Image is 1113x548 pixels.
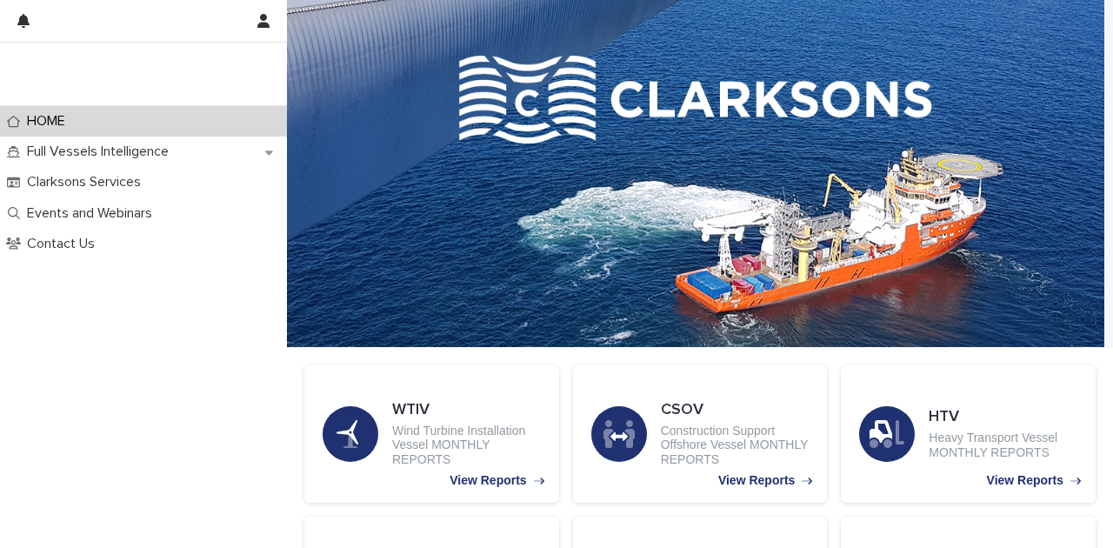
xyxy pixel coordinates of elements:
h3: HTV [929,408,1077,427]
h3: WTIV [392,401,541,420]
p: View Reports [987,473,1063,488]
a: View Reports [841,365,1096,503]
p: Full Vessels Intelligence [20,144,183,160]
p: Clarksons Services [20,174,155,190]
p: Heavy Transport Vessel MONTHLY REPORTS [929,431,1077,460]
p: HOME [20,113,79,130]
p: Construction Support Offshore Vessel MONTHLY REPORTS [661,424,810,467]
p: Wind Turbine Installation Vessel MONTHLY REPORTS [392,424,541,467]
h3: CSOV [661,401,810,420]
a: View Reports [304,365,559,503]
p: Events and Webinars [20,205,166,222]
p: View Reports [450,473,526,488]
a: View Reports [573,365,828,503]
p: Contact Us [20,236,109,252]
p: View Reports [718,473,795,488]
